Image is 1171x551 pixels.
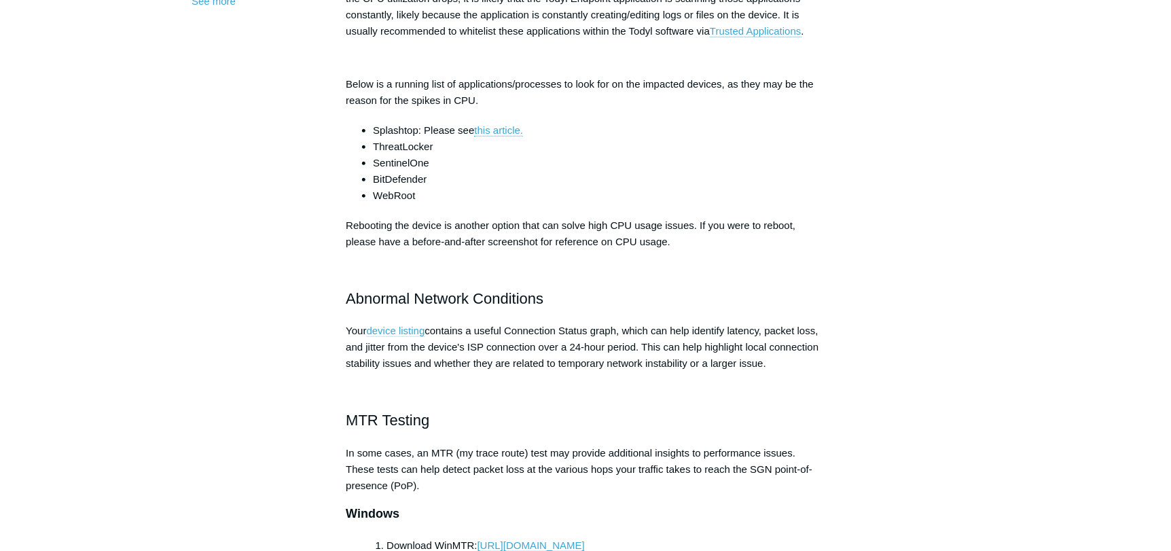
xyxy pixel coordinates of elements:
[367,325,425,337] a: device listing
[346,408,825,432] h2: MTR Testing
[474,124,523,137] a: this article.
[346,287,825,310] h2: Abnormal Network Conditions
[346,445,825,494] p: In some cases, an MTR (my trace route) test may provide additional insights to performance issues...
[346,504,825,524] h3: Windows
[373,139,825,155] li: ThreatLocker
[346,217,825,250] p: Rebooting the device is another option that can solve high CPU usage issues. If you were to reboo...
[373,155,825,171] li: SentinelOne
[373,171,825,188] li: BitDefender
[373,188,825,204] li: WebRoot
[346,76,825,109] p: Below is a running list of applications/processes to look for on the impacted devices, as they ma...
[710,25,801,37] a: Trusted Applications
[373,122,825,139] li: Splashtop: Please see
[346,323,825,372] p: Your contains a useful Connection Status graph, which can help identify latency, packet loss, and...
